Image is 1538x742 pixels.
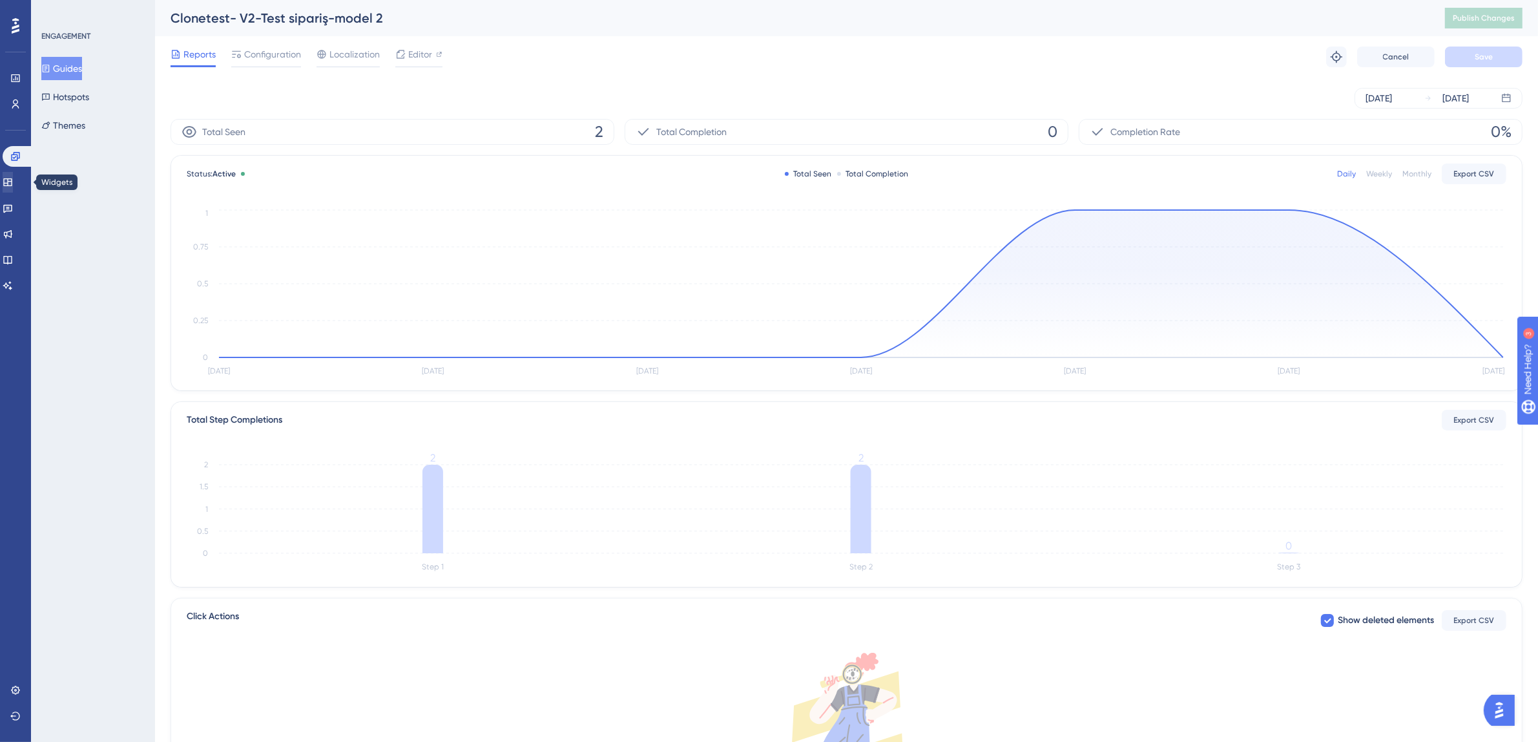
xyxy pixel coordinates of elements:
tspan: [DATE] [1482,367,1504,376]
span: Save [1475,52,1493,62]
button: Export CSV [1442,610,1506,631]
div: Daily [1337,169,1356,179]
div: Total Completion [837,169,909,179]
tspan: 1 [205,209,208,218]
button: Save [1445,47,1522,67]
span: Configuration [244,47,301,62]
button: Themes [41,114,85,137]
tspan: 0.5 [197,279,208,288]
tspan: [DATE] [422,367,444,376]
tspan: [DATE] [1278,367,1300,376]
tspan: Step 3 [1278,563,1301,572]
iframe: UserGuiding AI Assistant Launcher [1484,691,1522,730]
span: Export CSV [1454,169,1495,179]
div: Clonetest- V2-Test sipariş-model 2 [171,9,1413,27]
tspan: 1 [205,505,208,514]
tspan: 0.75 [193,242,208,251]
span: Localization [329,47,380,62]
span: Active [213,169,236,178]
tspan: 2 [204,460,208,469]
div: [DATE] [1442,90,1469,106]
button: Hotspots [41,85,89,109]
tspan: 0 [1285,540,1292,552]
span: Total Completion [656,124,727,140]
tspan: 0 [203,549,208,558]
span: 0 [1048,122,1057,142]
span: Click Actions [187,609,239,632]
span: Publish Changes [1453,13,1515,23]
button: Export CSV [1442,164,1506,184]
span: Need Help? [30,3,81,19]
tspan: 2 [430,452,435,464]
button: Cancel [1357,47,1435,67]
span: 2 [595,122,603,142]
div: [DATE] [1366,90,1392,106]
div: Total Step Completions [187,412,282,428]
span: Total Seen [202,124,245,140]
span: Show deleted elements [1338,613,1434,628]
div: ENGAGEMENT [41,31,90,41]
span: Cancel [1383,52,1409,62]
tspan: Step 1 [422,563,444,572]
tspan: Step 2 [849,563,873,572]
button: Guides [41,57,82,80]
tspan: [DATE] [208,367,230,376]
span: 0% [1491,122,1512,142]
span: Editor [408,47,432,62]
span: Export CSV [1454,615,1495,626]
div: Weekly [1366,169,1392,179]
span: Export CSV [1454,415,1495,425]
button: Export CSV [1442,410,1506,430]
span: Reports [183,47,216,62]
span: Status: [187,169,236,179]
tspan: [DATE] [850,367,872,376]
div: 3 [90,6,94,17]
button: Publish Changes [1445,8,1522,28]
span: Completion Rate [1110,124,1180,140]
tspan: [DATE] [1064,367,1086,376]
div: Total Seen [785,169,832,179]
tspan: 0 [203,353,208,362]
tspan: [DATE] [636,367,658,376]
tspan: 0.25 [193,316,208,325]
tspan: 0.5 [197,527,208,536]
tspan: 1.5 [200,483,208,492]
tspan: 2 [858,452,864,464]
div: Monthly [1402,169,1431,179]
